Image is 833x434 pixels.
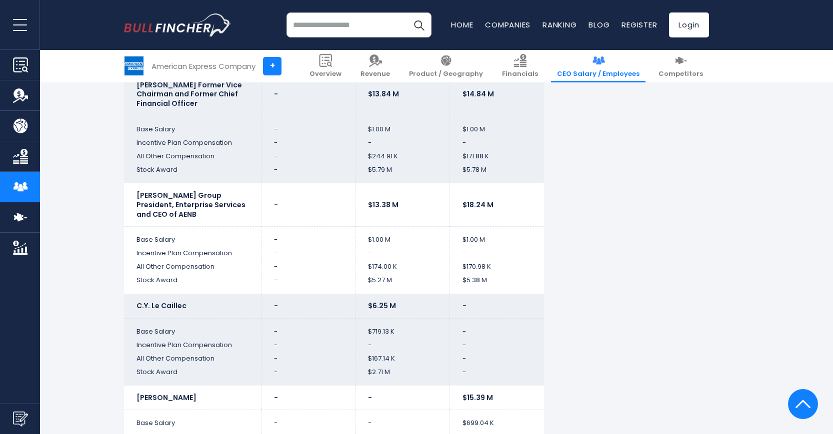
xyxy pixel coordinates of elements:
span: Overview [309,70,341,78]
td: - [261,136,355,150]
td: - [261,247,355,260]
td: $171.88 K [449,150,544,163]
a: CEO Salary / Employees [551,50,645,82]
b: [PERSON_NAME] Former Vice Chairman and Former Chief Financial Officer [136,80,242,109]
td: - [261,227,355,247]
button: Search [406,12,431,37]
span: Competitors [658,70,703,78]
td: Incentive Plan Compensation [124,339,261,352]
a: Register [621,19,657,30]
td: $719.13 K [355,318,450,338]
b: - [274,393,278,403]
a: Ranking [542,19,576,30]
b: [PERSON_NAME] [136,393,196,403]
td: Base Salary [124,227,261,247]
b: - [368,393,372,403]
td: - [355,247,450,260]
a: + [263,57,281,75]
span: Product / Geography [409,70,483,78]
td: - [355,339,450,352]
td: $174.00 K [355,260,450,274]
td: - [261,318,355,338]
td: All Other Compensation [124,150,261,163]
td: - [261,410,355,430]
td: Incentive Plan Compensation [124,247,261,260]
td: - [449,352,544,366]
a: Product / Geography [403,50,489,82]
td: Base Salary [124,318,261,338]
img: AXP logo [124,56,143,75]
a: Login [669,12,709,37]
td: - [355,136,450,150]
b: - [274,89,278,99]
td: Stock Award [124,274,261,294]
b: [PERSON_NAME] Group President, Enterprise Services and CEO of AENB [136,190,245,219]
td: - [449,136,544,150]
td: $170.98 K [449,260,544,274]
td: Base Salary [124,410,261,430]
b: $15.39 M [462,393,493,403]
b: $14.84 M [462,89,494,99]
a: Financials [496,50,544,82]
td: $1.00 M [449,116,544,136]
td: - [261,150,355,163]
td: $5.78 M [449,163,544,183]
b: - [462,301,466,311]
td: $1.00 M [355,227,450,247]
b: - [274,301,278,311]
td: - [261,352,355,366]
td: $167.14 K [355,352,450,366]
td: - [261,339,355,352]
a: Home [451,19,473,30]
td: Stock Award [124,366,261,386]
td: $244.91 K [355,150,450,163]
td: - [449,247,544,260]
img: bullfincher logo [124,13,231,36]
td: $5.38 M [449,274,544,294]
td: - [261,163,355,183]
a: Blog [588,19,609,30]
td: Base Salary [124,116,261,136]
b: $6.25 M [368,301,396,311]
td: All Other Compensation [124,260,261,274]
td: $2.71 M [355,366,450,386]
td: $5.79 M [355,163,450,183]
td: Stock Award [124,163,261,183]
td: - [261,274,355,294]
b: $13.38 M [368,200,398,210]
td: - [449,318,544,338]
td: $1.00 M [449,227,544,247]
td: - [449,339,544,352]
td: - [261,260,355,274]
td: $5.27 M [355,274,450,294]
b: $18.24 M [462,200,493,210]
div: American Express Company [151,60,255,72]
b: $13.84 M [368,89,399,99]
b: C.Y. Le Caillec [136,301,186,311]
td: - [261,366,355,386]
td: All Other Compensation [124,352,261,366]
span: Financials [502,70,538,78]
span: Revenue [360,70,390,78]
a: Overview [303,50,347,82]
span: CEO Salary / Employees [557,70,639,78]
a: Go to homepage [124,13,231,36]
a: Companies [485,19,530,30]
td: - [355,410,450,430]
b: - [274,200,278,210]
td: - [449,366,544,386]
td: - [261,116,355,136]
a: Competitors [652,50,709,82]
td: $1.00 M [355,116,450,136]
td: $699.04 K [449,410,544,430]
td: Incentive Plan Compensation [124,136,261,150]
a: Revenue [354,50,396,82]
